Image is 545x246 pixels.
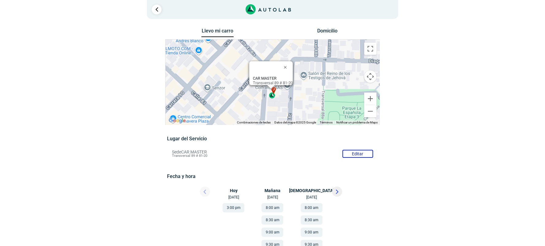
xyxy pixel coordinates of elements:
[364,43,376,55] button: Cambiar a la vista en pantalla completa
[301,228,322,237] button: 9:00 am
[237,120,271,125] button: Combinaciones de teclas
[364,70,376,83] button: Controles de visualización del mapa
[279,60,294,74] button: Cerrar
[201,28,234,37] button: Llevo mi carro
[223,203,244,212] button: 3:00 pm
[301,215,322,225] button: 8:30 am
[274,121,316,124] span: Datos del mapa ©2025 Google
[246,6,291,12] a: Link al sitio de autolab
[364,105,376,117] button: Reducir
[167,117,187,125] img: Google
[261,203,283,212] button: 8:00 am
[261,228,283,237] button: 9:00 am
[167,173,378,179] h5: Fecha y hora
[167,136,378,142] h5: Lugar del Servicio
[253,76,293,85] div: Transversal 89 # 81-20
[311,28,344,37] button: Domicilio
[320,121,333,124] a: Términos (se abre en una nueva pestaña)
[336,121,378,124] a: Notificar un problema de Maps
[364,93,376,105] button: Ampliar
[301,203,322,212] button: 8:00 am
[152,5,162,14] a: Ir al paso anterior
[253,76,276,81] b: CAR MASTER
[167,117,187,125] a: Abre esta zona en Google Maps (se abre en una nueva ventana)
[261,215,283,225] button: 8:30 am
[273,87,275,92] span: j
